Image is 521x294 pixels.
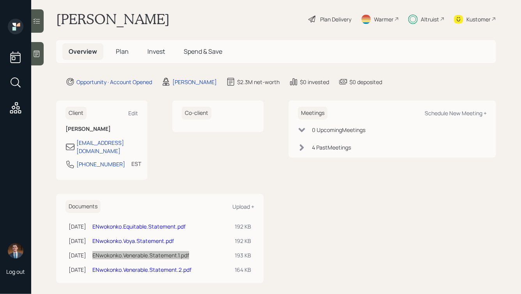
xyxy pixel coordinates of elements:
[425,109,487,117] div: Schedule New Meeting +
[421,15,439,23] div: Altruist
[312,143,351,151] div: 4 Past Meeting s
[66,107,87,120] h6: Client
[300,78,329,86] div: $0 invested
[237,78,280,86] div: $2.3M net-worth
[235,237,251,245] div: 192 KB
[8,243,23,259] img: hunter_neumayer.jpg
[66,126,138,132] h6: [PERSON_NAME]
[235,266,251,274] div: 164 KB
[92,237,174,245] a: ENwokonko.Voya.Statement.pdf
[466,15,491,23] div: Kustomer
[182,107,211,120] h6: Co-client
[298,107,328,120] h6: Meetings
[92,252,189,259] a: ENwokonko.Venerable.Statement.1.pdf
[184,47,222,56] span: Spend & Save
[312,126,365,134] div: 0 Upcoming Meeting s
[69,222,86,231] div: [DATE]
[92,266,191,273] a: ENwokonko.Venerable.Statement.2.pdf
[147,47,165,56] span: Invest
[76,78,152,86] div: Opportunity · Account Opened
[320,15,351,23] div: Plan Delivery
[69,266,86,274] div: [DATE]
[69,251,86,259] div: [DATE]
[76,160,125,168] div: [PHONE_NUMBER]
[66,200,101,213] h6: Documents
[172,78,217,86] div: [PERSON_NAME]
[92,223,186,230] a: ENwokonko.Equitable.Statement.pdf
[349,78,382,86] div: $0 deposited
[56,11,170,28] h1: [PERSON_NAME]
[235,222,251,231] div: 192 KB
[235,251,251,259] div: 193 KB
[131,160,141,168] div: EST
[69,237,86,245] div: [DATE]
[69,47,97,56] span: Overview
[128,109,138,117] div: Edit
[232,203,254,210] div: Upload +
[116,47,129,56] span: Plan
[76,139,138,155] div: [EMAIL_ADDRESS][DOMAIN_NAME]
[374,15,393,23] div: Warmer
[6,268,25,275] div: Log out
